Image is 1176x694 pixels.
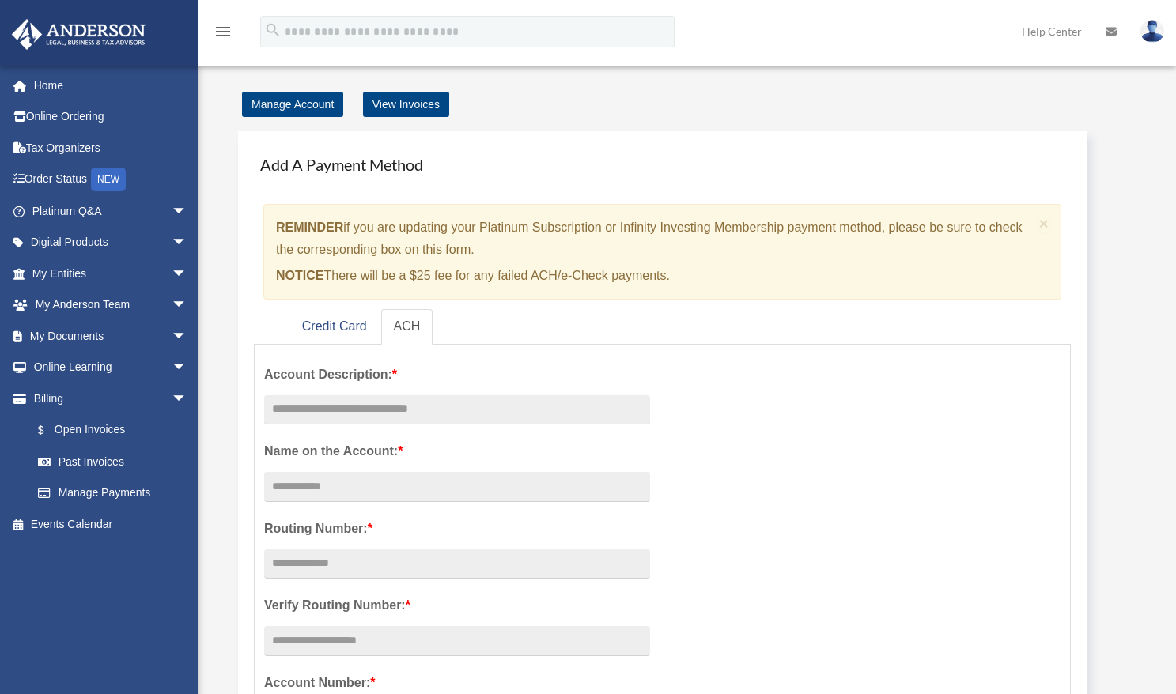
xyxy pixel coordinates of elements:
[11,132,211,164] a: Tax Organizers
[264,672,650,694] label: Account Number:
[276,265,1033,287] p: There will be a $25 fee for any failed ACH/e-Check payments.
[172,383,203,415] span: arrow_drop_down
[263,204,1061,300] div: if you are updating your Platinum Subscription or Infinity Investing Membership payment method, p...
[22,414,211,447] a: $Open Invoices
[11,289,211,321] a: My Anderson Teamarrow_drop_down
[264,518,650,540] label: Routing Number:
[172,320,203,353] span: arrow_drop_down
[276,269,323,282] strong: NOTICE
[11,227,211,258] a: Digital Productsarrow_drop_down
[363,92,449,117] a: View Invoices
[11,258,211,289] a: My Entitiesarrow_drop_down
[264,364,650,386] label: Account Description:
[7,19,150,50] img: Anderson Advisors Platinum Portal
[289,309,380,345] a: Credit Card
[172,352,203,384] span: arrow_drop_down
[276,221,343,234] strong: REMINDER
[172,289,203,322] span: arrow_drop_down
[11,320,211,352] a: My Documentsarrow_drop_down
[1140,20,1164,43] img: User Pic
[11,195,211,227] a: Platinum Q&Aarrow_drop_down
[11,101,211,133] a: Online Ordering
[264,594,650,617] label: Verify Routing Number:
[214,28,233,41] a: menu
[381,309,433,345] a: ACH
[214,22,233,41] i: menu
[172,258,203,290] span: arrow_drop_down
[11,352,211,383] a: Online Learningarrow_drop_down
[264,440,650,462] label: Name on the Account:
[11,383,211,414] a: Billingarrow_drop_down
[172,227,203,259] span: arrow_drop_down
[242,92,343,117] a: Manage Account
[11,164,211,196] a: Order StatusNEW
[47,421,55,440] span: $
[91,168,126,191] div: NEW
[254,147,1071,182] h4: Add A Payment Method
[1039,214,1049,232] span: ×
[264,21,282,39] i: search
[172,195,203,228] span: arrow_drop_down
[1039,215,1049,232] button: Close
[22,477,203,509] a: Manage Payments
[11,508,211,540] a: Events Calendar
[11,70,211,101] a: Home
[22,446,211,477] a: Past Invoices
